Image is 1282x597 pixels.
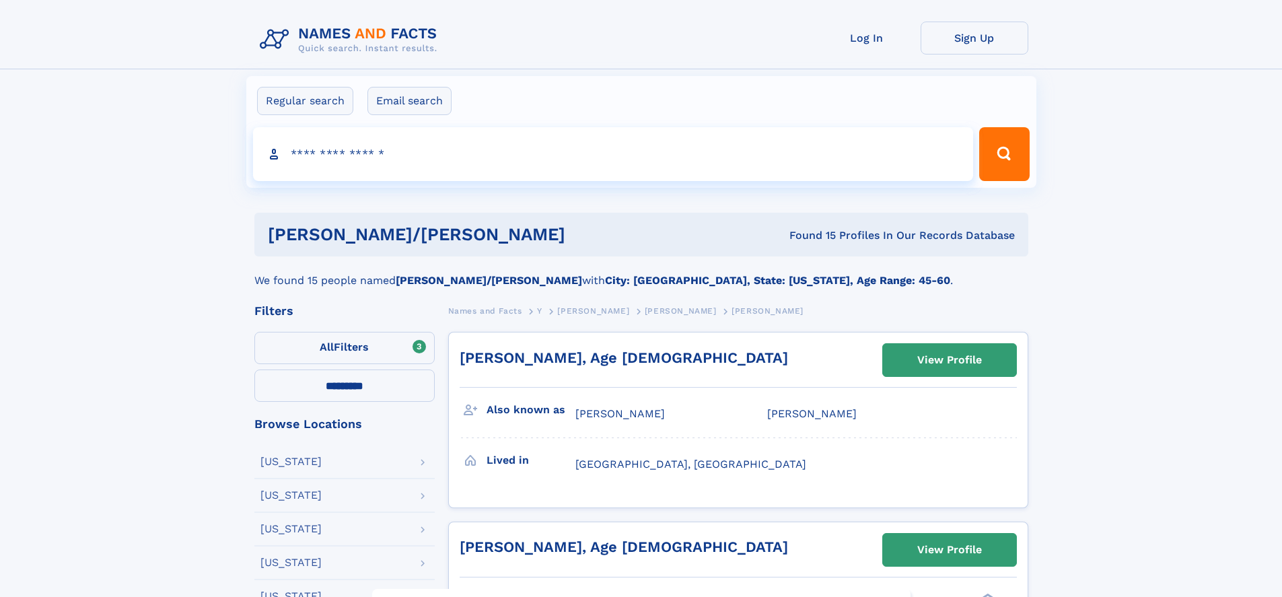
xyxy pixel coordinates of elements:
[254,305,435,317] div: Filters
[448,302,522,319] a: Names and Facts
[883,534,1016,566] a: View Profile
[396,274,582,287] b: [PERSON_NAME]/[PERSON_NAME]
[537,306,542,316] span: Y
[917,345,982,376] div: View Profile
[767,407,857,420] span: [PERSON_NAME]
[254,418,435,430] div: Browse Locations
[367,87,452,115] label: Email search
[460,538,788,555] a: [PERSON_NAME], Age [DEMOGRAPHIC_DATA]
[557,302,629,319] a: [PERSON_NAME]
[268,226,678,243] h1: [PERSON_NAME]/[PERSON_NAME]
[254,332,435,364] label: Filters
[677,228,1015,243] div: Found 15 Profiles In Our Records Database
[487,398,575,421] h3: Also known as
[253,127,974,181] input: search input
[979,127,1029,181] button: Search Button
[732,306,804,316] span: [PERSON_NAME]
[260,557,322,568] div: [US_STATE]
[537,302,542,319] a: Y
[257,87,353,115] label: Regular search
[575,458,806,470] span: [GEOGRAPHIC_DATA], [GEOGRAPHIC_DATA]
[917,534,982,565] div: View Profile
[460,349,788,366] a: [PERSON_NAME], Age [DEMOGRAPHIC_DATA]
[254,256,1028,289] div: We found 15 people named with .
[260,524,322,534] div: [US_STATE]
[487,449,575,472] h3: Lived in
[260,490,322,501] div: [US_STATE]
[254,22,448,58] img: Logo Names and Facts
[883,344,1016,376] a: View Profile
[575,407,665,420] span: [PERSON_NAME]
[320,341,334,353] span: All
[813,22,921,55] a: Log In
[645,302,717,319] a: [PERSON_NAME]
[645,306,717,316] span: [PERSON_NAME]
[260,456,322,467] div: [US_STATE]
[921,22,1028,55] a: Sign Up
[557,306,629,316] span: [PERSON_NAME]
[605,274,950,287] b: City: [GEOGRAPHIC_DATA], State: [US_STATE], Age Range: 45-60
